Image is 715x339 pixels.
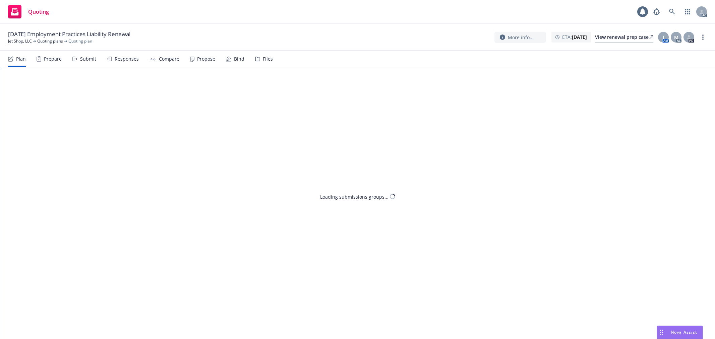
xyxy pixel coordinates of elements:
[5,2,52,21] a: Quoting
[159,56,179,62] div: Compare
[562,33,587,41] span: ETA :
[699,33,707,41] a: more
[595,32,653,43] a: View renewal prep case
[665,5,679,18] a: Search
[657,326,665,339] div: Drag to move
[8,38,32,44] a: Jet Shop, LLC
[681,5,694,18] a: Switch app
[663,34,664,41] span: J
[234,56,244,62] div: Bind
[8,30,130,38] span: [DATE] Employment Practices Liability Renewal
[494,32,546,43] button: More info...
[650,5,663,18] a: Report a Bug
[37,38,63,44] a: Quoting plans
[44,56,62,62] div: Prepare
[115,56,139,62] div: Responses
[674,34,678,41] span: M
[508,34,534,41] span: More info...
[80,56,96,62] div: Submit
[671,329,697,335] span: Nova Assist
[197,56,215,62] div: Propose
[16,56,26,62] div: Plan
[28,9,49,14] span: Quoting
[68,38,92,44] span: Quoting plan
[595,32,653,42] div: View renewal prep case
[657,326,703,339] button: Nova Assist
[572,34,587,40] strong: [DATE]
[320,193,389,200] div: Loading submissions groups...
[263,56,273,62] div: Files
